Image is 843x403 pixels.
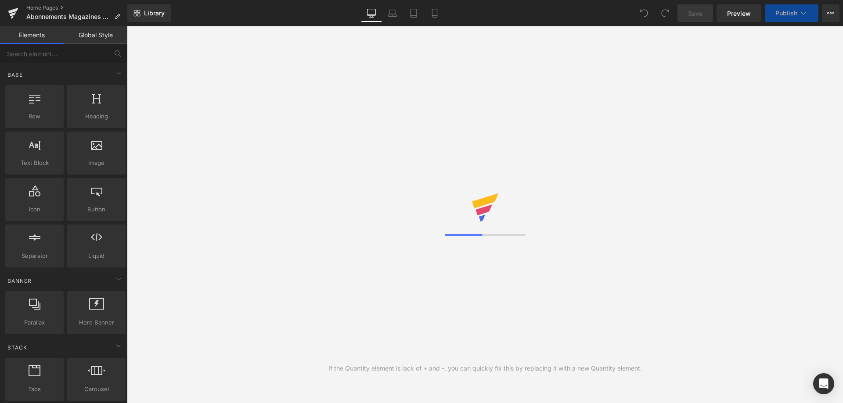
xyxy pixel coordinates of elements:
span: Preview [727,9,751,18]
span: Tabs [8,385,61,394]
span: Publish [775,10,797,17]
a: Home Pages [26,4,127,11]
span: Stack [7,343,28,352]
a: Mobile [424,4,445,22]
a: Laptop [382,4,403,22]
div: If the Quantity element is lack of + and -, you can quickly fix this by replacing it with a new Q... [328,364,642,373]
button: Publish [765,4,818,22]
a: New Library [127,4,171,22]
span: Hero Banner [70,318,123,327]
span: Save [688,9,702,18]
span: Button [70,205,123,214]
span: Base [7,71,24,79]
span: Parallax [8,318,61,327]
span: Abonnements Magazines &amp; Journaux Québécois [26,13,111,20]
span: Heading [70,112,123,121]
span: Icon [8,205,61,214]
a: Global Style [64,26,127,44]
span: Image [70,158,123,168]
span: Library [144,9,165,17]
button: Redo [656,4,674,22]
span: Liquid [70,251,123,260]
span: Separator [8,251,61,260]
span: Text Block [8,158,61,168]
span: Row [8,112,61,121]
button: More [822,4,839,22]
span: Banner [7,277,32,285]
button: Undo [635,4,653,22]
span: Carousel [70,385,123,394]
a: Preview [717,4,761,22]
a: Tablet [403,4,424,22]
div: Open Intercom Messenger [813,373,834,394]
a: Desktop [361,4,382,22]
